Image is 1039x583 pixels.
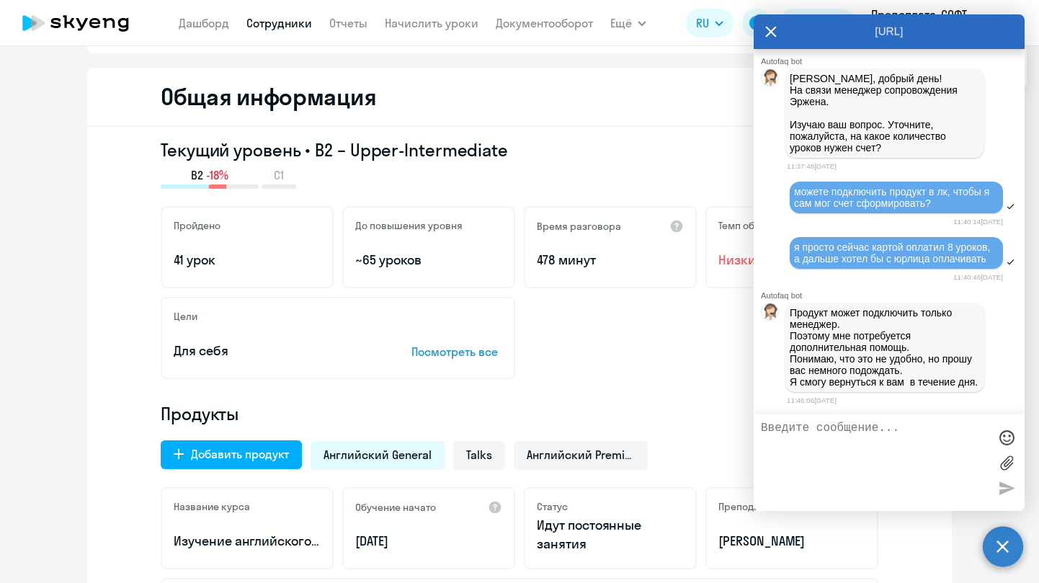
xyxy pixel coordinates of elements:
p: [PERSON_NAME] [718,532,865,551]
h5: Цели [174,310,197,323]
div: Добавить продукт [191,445,289,463]
button: RU [686,9,733,37]
time: 11:46:06[DATE] [787,396,837,404]
span: Talks [466,447,492,463]
p: Для себя [174,342,367,360]
div: Autofaq bot [761,291,1025,300]
a: Отчеты [329,16,367,30]
p: Идут постоянные занятия [537,516,684,553]
span: Английский General [324,447,432,463]
h4: Продукты [161,402,878,425]
span: можете подключить продукт в лк, чтобы я сам мог счет сформировать? [794,186,992,209]
h5: Обучение начато [355,501,436,514]
p: Посмотреть все [411,343,502,360]
h5: Пройдено [174,219,220,232]
a: Дашборд [179,16,229,30]
span: Английский Premium [527,447,635,463]
p: Продукт может подключить только менеджер. Поэтому мне потребуется дополнительная помощь. Понимаю,... [790,307,980,388]
h5: До повышения уровня [355,219,463,232]
span: Низкий [718,251,865,270]
span: Ещё [610,14,632,32]
a: Документооборот [496,16,593,30]
time: 11:40:14[DATE] [953,218,1003,226]
img: bot avatar [762,303,780,324]
p: [PERSON_NAME], добрый день! На связи менеджер сопровождения Эржена. Изучаю ваш вопрос. Уточните, ... [790,73,980,153]
button: Балансbalance [780,9,855,37]
p: [DATE] [355,532,502,551]
p: 41 урок [174,251,321,270]
p: ~65 уроков [355,251,502,270]
span: C1 [274,167,284,183]
h2: Общая информация [161,82,376,111]
span: B2 [191,167,203,183]
button: Ещё [610,9,646,37]
h5: Темп обучения [718,219,788,232]
p: Предоплата, СОФТ-СЕРВИС, ООО [871,6,1005,40]
time: 11:40:46[DATE] [953,273,1003,281]
h5: Название курса [174,500,250,513]
h5: Преподаватель [718,500,792,513]
p: 478 минут [537,251,684,270]
img: bot avatar [762,69,780,90]
h5: Статус [537,500,568,513]
div: Autofaq bot [761,57,1025,66]
time: 11:37:48[DATE] [787,162,837,170]
span: RU [696,14,709,32]
a: Начислить уроки [385,16,478,30]
h3: Текущий уровень • B2 – Upper-Intermediate [161,138,878,161]
span: -18% [206,167,228,183]
h5: Время разговора [537,220,621,233]
a: Сотрудники [246,16,312,30]
button: Предоплата, СОФТ-СЕРВИС, ООО [864,6,1027,40]
label: Лимит 10 файлов [996,452,1017,473]
p: Изучение английского языка для общих целей [174,532,321,551]
span: я просто сейчас картой оплатил 8 уроков, а дальше хотел бы с юрлица оплачивать [794,241,993,264]
button: Добавить продукт [161,440,302,469]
